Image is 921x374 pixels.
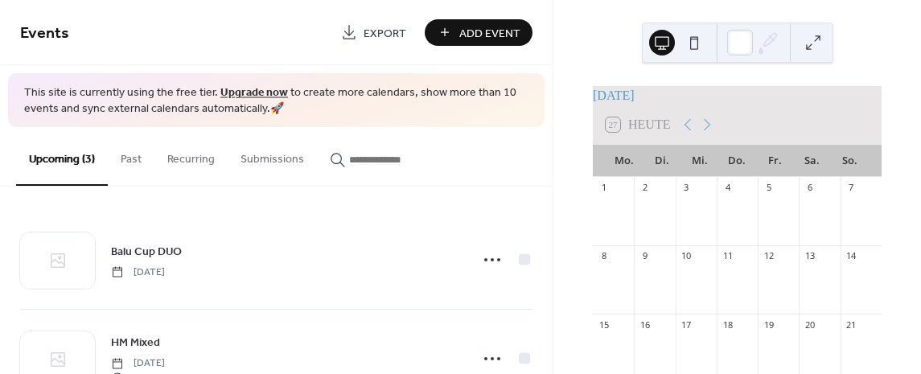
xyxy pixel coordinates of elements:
div: 19 [763,319,775,331]
div: Sa. [794,145,832,177]
div: 9 [639,250,651,262]
a: Export [329,19,418,46]
div: 7 [845,182,857,194]
a: Upgrade now [220,82,288,104]
div: 15 [598,319,610,331]
a: Balu Cup DUO [111,242,182,261]
span: Export [364,25,406,42]
span: [DATE] [111,356,165,371]
div: Fr. [756,145,794,177]
div: 17 [680,319,693,331]
span: Events [20,18,69,49]
div: 8 [598,250,610,262]
div: 4 [722,182,734,194]
div: 3 [680,182,693,194]
span: Add Event [459,25,520,42]
div: 1 [598,182,610,194]
span: Balu Cup DUO [111,243,182,260]
button: Add Event [425,19,532,46]
div: 16 [639,319,651,331]
div: 5 [763,182,775,194]
div: Mo. [606,145,643,177]
div: 2 [639,182,651,194]
div: [DATE] [593,86,882,105]
div: 13 [804,250,816,262]
div: Do. [718,145,756,177]
button: Past [108,127,154,184]
span: This site is currently using the free tier. to create more calendars, show more than 10 events an... [24,85,528,117]
div: 14 [845,250,857,262]
div: 6 [804,182,816,194]
div: 18 [722,319,734,331]
span: [DATE] [111,265,165,279]
div: 20 [804,319,816,331]
button: Upcoming (3) [16,127,108,186]
div: Mi. [680,145,718,177]
div: 11 [722,250,734,262]
div: 21 [845,319,857,331]
a: HM Mixed [111,333,160,351]
div: 10 [680,250,693,262]
span: HM Mixed [111,335,160,351]
div: 12 [763,250,775,262]
button: Recurring [154,127,228,184]
div: So. [831,145,869,177]
button: Submissions [228,127,317,184]
div: Di. [643,145,681,177]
